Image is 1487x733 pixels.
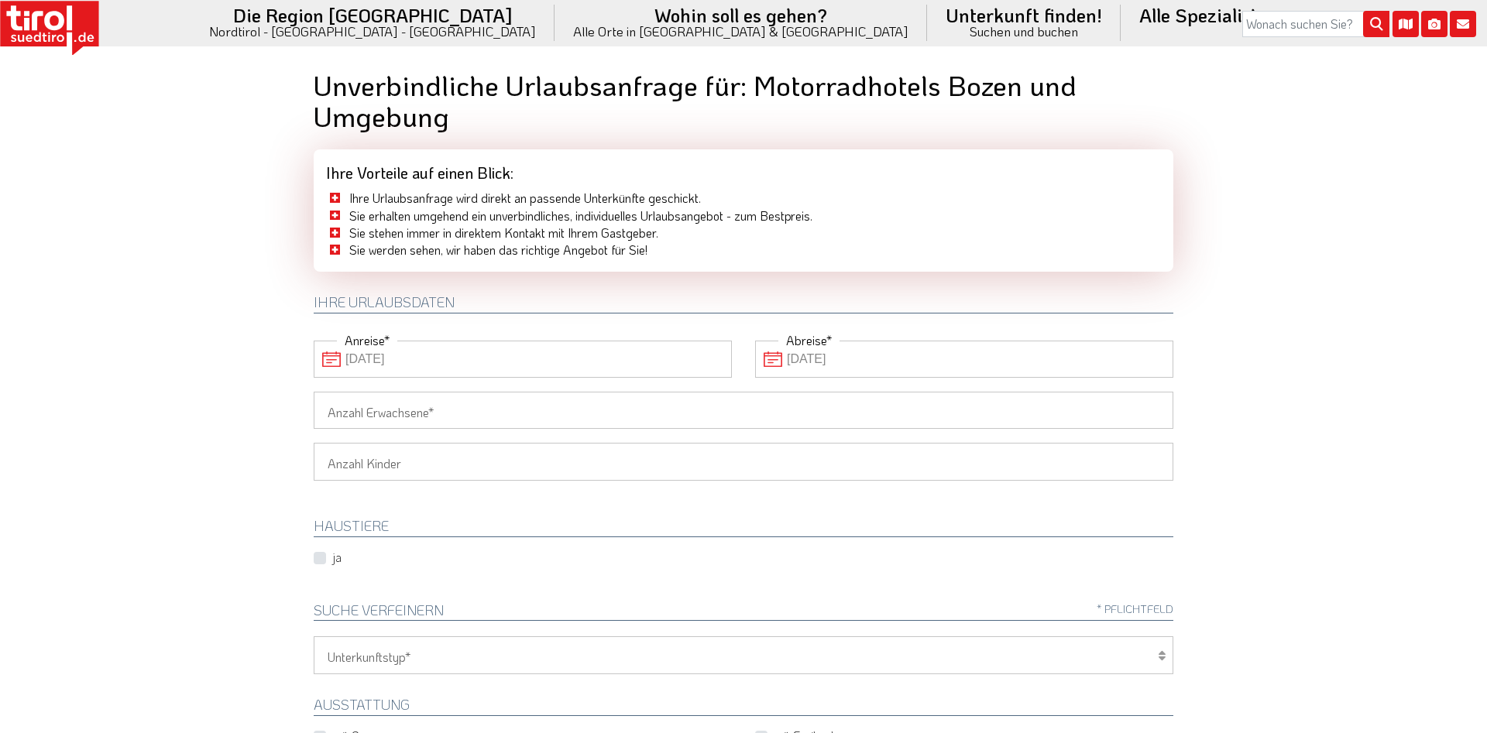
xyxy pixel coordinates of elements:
[326,207,1161,224] li: Sie erhalten umgehend ein unverbindliches, individuelles Urlaubsangebot - zum Bestpreis.
[209,25,536,38] small: Nordtirol - [GEOGRAPHIC_DATA] - [GEOGRAPHIC_DATA]
[314,295,1173,313] h2: Ihre Urlaubsdaten
[946,25,1102,38] small: Suchen und buchen
[314,149,1173,190] div: Ihre Vorteile auf einen Blick:
[332,549,342,566] label: ja
[1393,11,1419,37] i: Karte öffnen
[573,25,908,38] small: Alle Orte in [GEOGRAPHIC_DATA] & [GEOGRAPHIC_DATA]
[1421,11,1448,37] i: Fotogalerie
[314,697,1173,716] h2: Ausstattung
[326,241,1161,259] li: Sie werden sehen, wir haben das richtige Angebot für Sie!
[314,70,1173,131] h1: Unverbindliche Urlaubsanfrage für: Motorradhotels Bozen und Umgebung
[1450,11,1476,37] i: Kontakt
[1097,603,1173,615] span: * Pflichtfeld
[326,190,1161,207] li: Ihre Urlaubsanfrage wird direkt an passende Unterkünfte geschickt.
[1242,11,1389,37] input: Wonach suchen Sie?
[326,224,1161,241] li: Sie stehen immer in direktem Kontakt mit Ihrem Gastgeber.
[314,519,1173,537] h2: HAUSTIERE
[314,603,1173,622] h2: Suche verfeinern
